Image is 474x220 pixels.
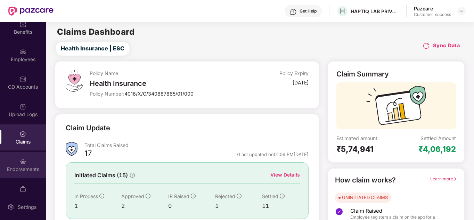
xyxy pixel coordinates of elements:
img: svg+xml;base64,PHN2ZyB4bWxucz0iaHR0cDovL3d3dy53My5vcmcvMjAwMC9zdmciIHdpZHRoPSI0OS4zMiIgaGVpZ2h0PS... [66,70,83,92]
div: HAPTIQ LAB PRIVATE LIMITED [351,8,399,15]
img: svg+xml;base64,PHN2ZyBpZD0iU2V0dGluZy0yMHgyMCIgeG1sbnM9Imh0dHA6Ly93d3cudzMub3JnLzIwMDAvc3ZnIiB3aW... [7,204,14,211]
img: ClaimsSummaryIcon [66,142,77,156]
span: Learn more [430,176,457,181]
img: svg+xml;base64,PHN2ZyBpZD0iUmVsb2FkLTMyeDMyIiB4bWxucz0iaHR0cDovL3d3dy53My5vcmcvMjAwMC9zdmciIHdpZH... [423,42,430,49]
div: ₹5,74,941 [336,144,396,154]
div: Customer_success [414,12,451,17]
img: New Pazcare Logo [8,7,54,16]
div: Settings [16,204,39,211]
div: Total Claims Raised [84,142,308,148]
div: How claim works? [335,175,396,186]
div: Claim Update [66,123,110,133]
div: Policy Expiry [279,70,309,76]
span: info-circle [130,173,135,178]
span: In Process [74,193,98,199]
div: Estimated amount [336,135,396,141]
div: 0 [168,202,215,210]
div: Health Insurance [90,79,235,88]
img: svg+xml;base64,PHN2ZyBpZD0iVXBsb2FkX0xvZ3MiIGRhdGEtbmFtZT0iVXBsb2FkIExvZ3MiIHhtbG5zPSJodHRwOi8vd3... [19,103,26,110]
div: 2 [121,202,168,210]
img: svg+xml;base64,PHN2ZyBpZD0iQmVuZWZpdHMiIHhtbG5zPSJodHRwOi8vd3d3LnczLm9yZy8yMDAwL3N2ZyIgd2lkdGg9Ij... [19,21,26,28]
div: 1 [74,202,121,210]
span: info-circle [99,194,104,198]
button: Health Insurance | ESC [56,42,130,56]
div: UNINITIATED CLAIMS [342,194,388,201]
span: info-circle [146,194,150,198]
span: IR Raised [168,193,189,199]
h2: Claims Dashboard [57,28,134,36]
div: Policy Name [90,70,235,76]
div: ₹4,06,192 [418,144,456,154]
img: svg+xml;base64,PHN2ZyBpZD0iU3RlcC1Eb25lLTMyeDMyIiB4bWxucz0iaHR0cDovL3d3dy53My5vcmcvMjAwMC9zdmciIH... [335,207,343,216]
span: Approved [121,193,144,199]
img: svg+xml;base64,PHN2ZyBpZD0iRHJvcGRvd24tMzJ4MzIiIHhtbG5zPSJodHRwOi8vd3d3LnczLm9yZy8yMDAwL3N2ZyIgd2... [459,8,464,14]
div: Policy Number: [90,90,235,97]
div: 11 [262,202,300,210]
span: info-circle [191,194,196,198]
div: View Details [270,171,300,179]
div: *Last updated on 01:06 PM[DATE] [236,151,309,157]
img: svg+xml;base64,PHN2ZyB3aWR0aD0iMTcyIiBoZWlnaHQ9IjExMyIgdmlld0JveD0iMCAwIDE3MiAxMTMiIGZpbGw9Im5vbm... [366,86,426,129]
img: svg+xml;base64,PHN2ZyBpZD0iSGVscC0zMngzMiIgeG1sbnM9Imh0dHA6Ly93d3cudzMub3JnLzIwMDAvc3ZnIiB3aWR0aD... [290,8,297,15]
div: Pazcare [414,5,451,12]
div: 1 [215,202,262,210]
span: H [340,7,345,15]
img: svg+xml;base64,PHN2ZyBpZD0iQ0RfQWNjb3VudHMiIGRhdGEtbmFtZT0iQ0QgQWNjb3VudHMiIHhtbG5zPSJodHRwOi8vd3... [19,76,26,83]
img: svg+xml;base64,PHN2ZyBpZD0iRW5kb3JzZW1lbnRzIiB4bWxucz0iaHR0cDovL3d3dy53My5vcmcvMjAwMC9zdmciIHdpZH... [19,158,26,165]
img: svg+xml;base64,PHN2ZyBpZD0iTXlfT3JkZXJzIiBkYXRhLW5hbWU9Ik15IE9yZGVycyIgeG1sbnM9Imh0dHA6Ly93d3cudz... [19,186,26,193]
img: svg+xml;base64,PHN2ZyBpZD0iRW1wbG95ZWVzIiB4bWxucz0iaHR0cDovL3d3dy53My5vcmcvMjAwMC9zdmciIHdpZHRoPS... [19,48,26,55]
img: svg+xml;base64,PHN2ZyBpZD0iQ2xhaW0iIHhtbG5zPSJodHRwOi8vd3d3LnczLm9yZy8yMDAwL3N2ZyIgd2lkdGg9IjIwIi... [19,131,26,138]
span: Rejected [215,193,235,199]
div: [DATE] [293,79,309,86]
div: Settled Amount [420,135,456,141]
span: info-circle [237,194,242,198]
span: Initiated Claims (15) [74,171,128,180]
span: info-circle [280,194,285,198]
div: Claim Summary [336,70,389,78]
span: Settled [262,193,278,199]
span: 4016/X/O/340887865/01/000 [124,91,194,97]
span: Claim Raised [350,207,450,214]
h4: Sync Data [433,42,460,49]
div: 17 [84,148,92,160]
span: Health Insurance | ESC [61,44,124,53]
span: right [453,177,457,181]
div: Get Help [300,8,317,14]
